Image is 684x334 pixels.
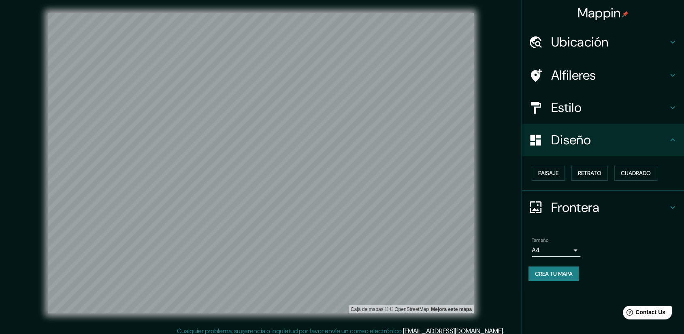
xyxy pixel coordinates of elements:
[431,307,472,312] a: Map feedback
[522,91,684,124] div: Estilo
[614,166,657,181] button: Cuadrado
[551,99,668,116] h4: Estilo
[390,307,429,312] a: OpenStreetMap
[522,26,684,58] div: Ubicación
[532,166,565,181] button: Paisaje
[571,166,608,181] button: Retrato
[622,11,629,17] img: pin-icon.png
[522,59,684,91] div: Alfileres
[522,191,684,224] div: Frontera
[528,266,579,281] button: Crea tu mapa
[551,132,668,148] h4: Diseño
[522,124,684,156] div: Diseño
[577,5,629,21] h4: Mappin
[612,302,675,325] iframe: Help widget launcher
[351,307,388,312] a: Mapbox
[551,67,668,83] h4: Alfileres
[48,13,474,313] canvas: Map
[532,244,580,257] div: A4
[532,237,548,243] label: Tamaño
[551,199,668,216] h4: Frontera
[551,34,668,50] h4: Ubicación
